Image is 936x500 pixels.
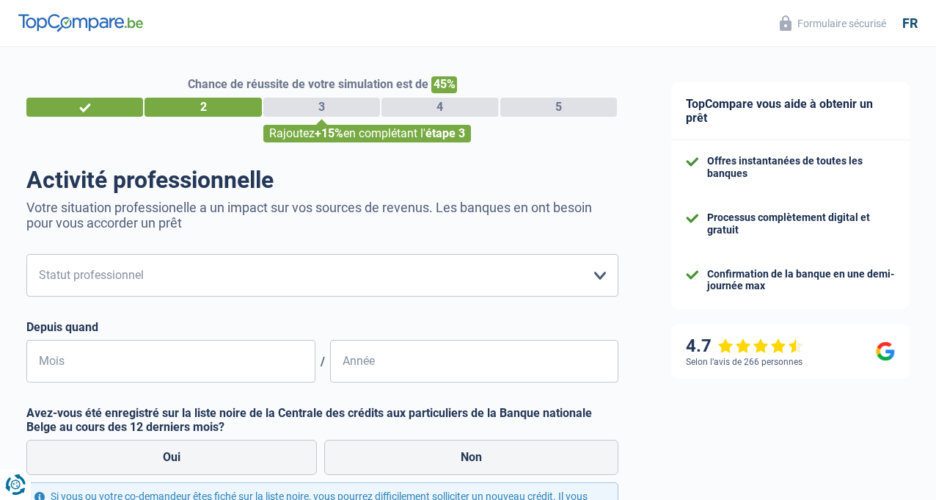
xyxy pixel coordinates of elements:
[26,406,618,434] label: Avez-vous été enregistré sur la liste noire de la Centrale des crédits aux particuliers de la Ban...
[263,98,380,117] div: 3
[686,357,802,367] div: Selon l’avis de 266 personnes
[330,340,619,383] input: AAAA
[188,77,428,91] span: Chance de réussite de votre simulation est de
[26,98,143,117] div: 1
[315,355,330,369] span: /
[671,82,910,140] div: TopCompare vous aide à obtenir un prêt
[18,14,143,32] img: TopCompare Logo
[425,126,465,140] span: étape 3
[771,11,895,35] button: Formulaire sécurisé
[324,440,618,475] label: Non
[707,268,895,293] div: Confirmation de la banque en une demi-journée max
[263,125,471,142] div: Rajoutez en complétant l'
[707,155,895,180] div: Offres instantanées de toutes les banques
[381,98,498,117] div: 4
[26,320,618,334] label: Depuis quand
[902,15,918,32] div: fr
[431,76,457,93] span: 45%
[26,440,317,475] label: Oui
[315,126,343,140] span: +15%
[686,336,804,357] div: 4.7
[500,98,617,117] div: 5
[26,340,315,383] input: MM
[26,166,618,194] h1: Activité professionnelle
[707,211,895,236] div: Processus complètement digital et gratuit
[145,98,261,117] div: 2
[26,200,618,231] p: Votre situation professionelle a un impact sur vos sources de revenus. Les banques en ont besoin ...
